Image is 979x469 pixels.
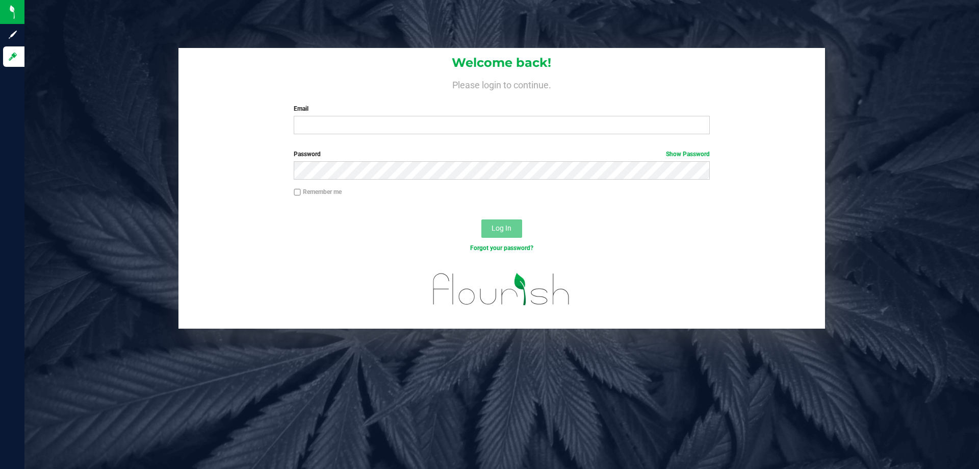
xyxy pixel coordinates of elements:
[666,151,710,158] a: Show Password
[294,151,321,158] span: Password
[470,244,533,252] a: Forgot your password?
[8,52,18,62] inline-svg: Log in
[294,189,301,196] input: Remember me
[294,187,342,196] label: Remember me
[8,30,18,40] inline-svg: Sign up
[178,78,825,90] h4: Please login to continue.
[178,56,825,69] h1: Welcome back!
[481,219,522,238] button: Log In
[421,263,582,315] img: flourish_logo.svg
[294,104,709,113] label: Email
[492,224,511,232] span: Log In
